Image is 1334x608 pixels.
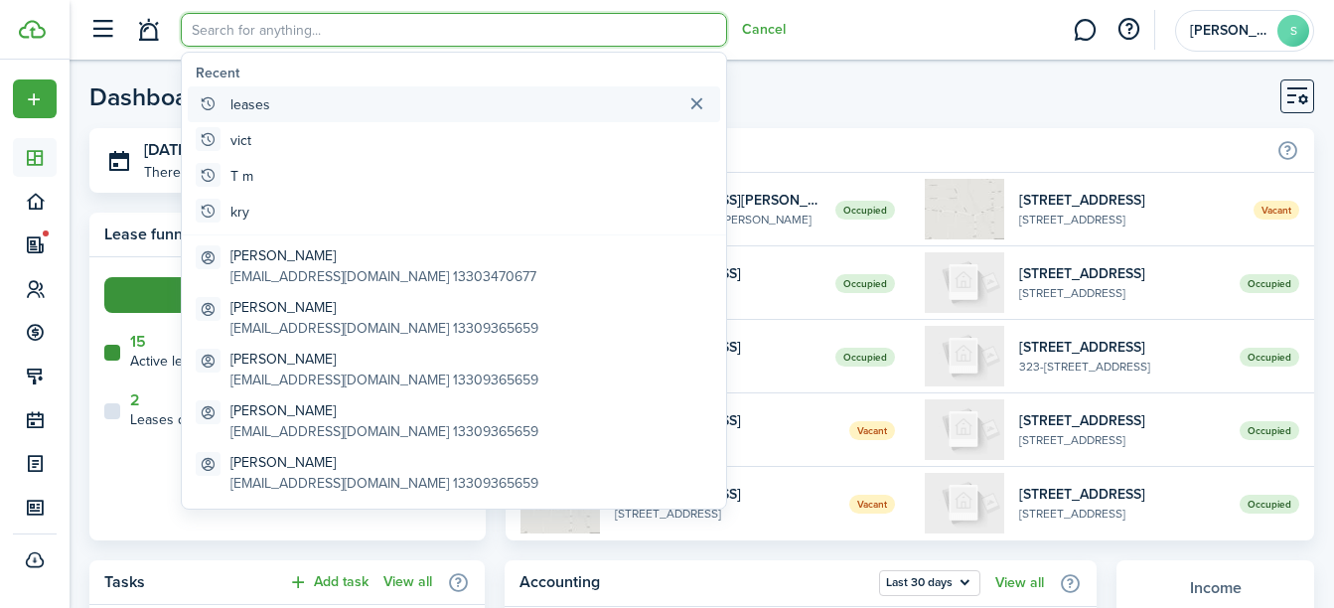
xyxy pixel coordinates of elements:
[1019,431,1225,449] widget-list-item-description: [STREET_ADDRESS]
[230,166,253,187] global-search-item-title: T m
[188,86,720,122] global-search-item: leases
[196,63,720,83] global-search-list-title: Recent
[995,575,1044,591] a: View all
[681,91,712,116] button: Clear search
[1019,410,1225,431] widget-list-item-title: [STREET_ADDRESS]
[288,571,369,594] button: Add task
[181,13,727,47] input: Search for anything...
[104,223,374,246] home-widget-title: Lease funnel
[89,84,212,109] header-page-title: Dashboard
[925,473,1004,533] img: 1
[188,122,720,158] global-search-item: vict
[835,348,895,367] span: Occupied
[1019,505,1225,523] widget-list-item-description: [STREET_ADDRESS]
[19,20,46,39] img: TenantCloud
[615,505,834,523] widget-list-item-description: [STREET_ADDRESS]
[1280,79,1314,113] button: Customise
[1019,358,1225,376] widget-list-item-description: 323-[STREET_ADDRESS]
[188,194,720,229] global-search-item: kry
[130,333,146,351] a: 15
[925,399,1004,460] img: 561
[1190,24,1269,38] span: Stephen
[230,452,538,473] global-search-item-title: [PERSON_NAME]
[925,179,1004,239] img: 1
[144,162,357,183] p: There are no reminders for .
[1019,484,1225,505] widget-list-item-title: [STREET_ADDRESS]
[925,326,1004,386] img: 323
[104,570,278,594] home-widget-title: Tasks
[1019,211,1239,228] widget-list-item-description: [STREET_ADDRESS]
[520,138,1266,162] home-widget-title: Recently viewed
[925,252,1004,313] img: 1
[849,421,895,440] span: Vacant
[1066,5,1104,56] a: Messaging
[519,570,870,596] home-widget-title: Accounting
[230,94,270,115] global-search-item-title: leases
[742,22,786,38] button: Cancel
[83,11,121,49] button: Open sidebar
[1019,337,1225,358] widget-list-item-title: [STREET_ADDRESS]
[879,570,980,596] button: Open menu
[849,495,895,514] span: Vacant
[230,473,538,494] global-search-item-description: [EMAIL_ADDRESS][DOMAIN_NAME] 13309365659
[1240,274,1299,293] span: Occupied
[1019,284,1225,302] widget-list-item-description: [STREET_ADDRESS]
[879,570,980,596] button: Last 30 days
[1019,190,1239,211] widget-list-item-title: [STREET_ADDRESS]
[230,370,538,390] global-search-item-description: [EMAIL_ADDRESS][DOMAIN_NAME] 13309365659
[130,351,212,372] home-widget-title: Active leases
[1240,495,1299,514] span: Occupied
[230,202,249,223] global-search-item-title: kry
[13,79,57,118] button: Open menu
[1240,421,1299,440] span: Occupied
[188,158,720,194] global-search-item: T m
[383,574,432,590] a: View all
[835,201,895,220] span: Occupied
[230,130,251,151] global-search-item-title: vict
[129,5,167,56] a: Notifications
[230,318,538,339] global-search-item-description: [EMAIL_ADDRESS][DOMAIN_NAME] 13309365659
[230,297,538,318] global-search-item-title: [PERSON_NAME]
[1112,13,1145,47] button: Open resource center
[1277,15,1309,47] avatar-text: S
[1136,576,1294,600] widget-stats-title: Income
[1240,348,1299,367] span: Occupied
[144,138,471,163] h3: [DATE], [DATE]
[835,274,895,293] span: Occupied
[130,391,140,409] a: 2
[230,266,536,287] global-search-item-description: [EMAIL_ADDRESS][DOMAIN_NAME] 13303470677
[230,400,538,421] global-search-item-title: [PERSON_NAME]
[230,349,538,370] global-search-item-title: [PERSON_NAME]
[230,421,538,442] global-search-item-description: [EMAIL_ADDRESS][DOMAIN_NAME] 13309365659
[1019,263,1225,284] widget-list-item-title: [STREET_ADDRESS]
[230,245,536,266] global-search-item-title: [PERSON_NAME]
[130,409,222,430] home-widget-title: Leases drafted
[1254,201,1299,220] span: Vacant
